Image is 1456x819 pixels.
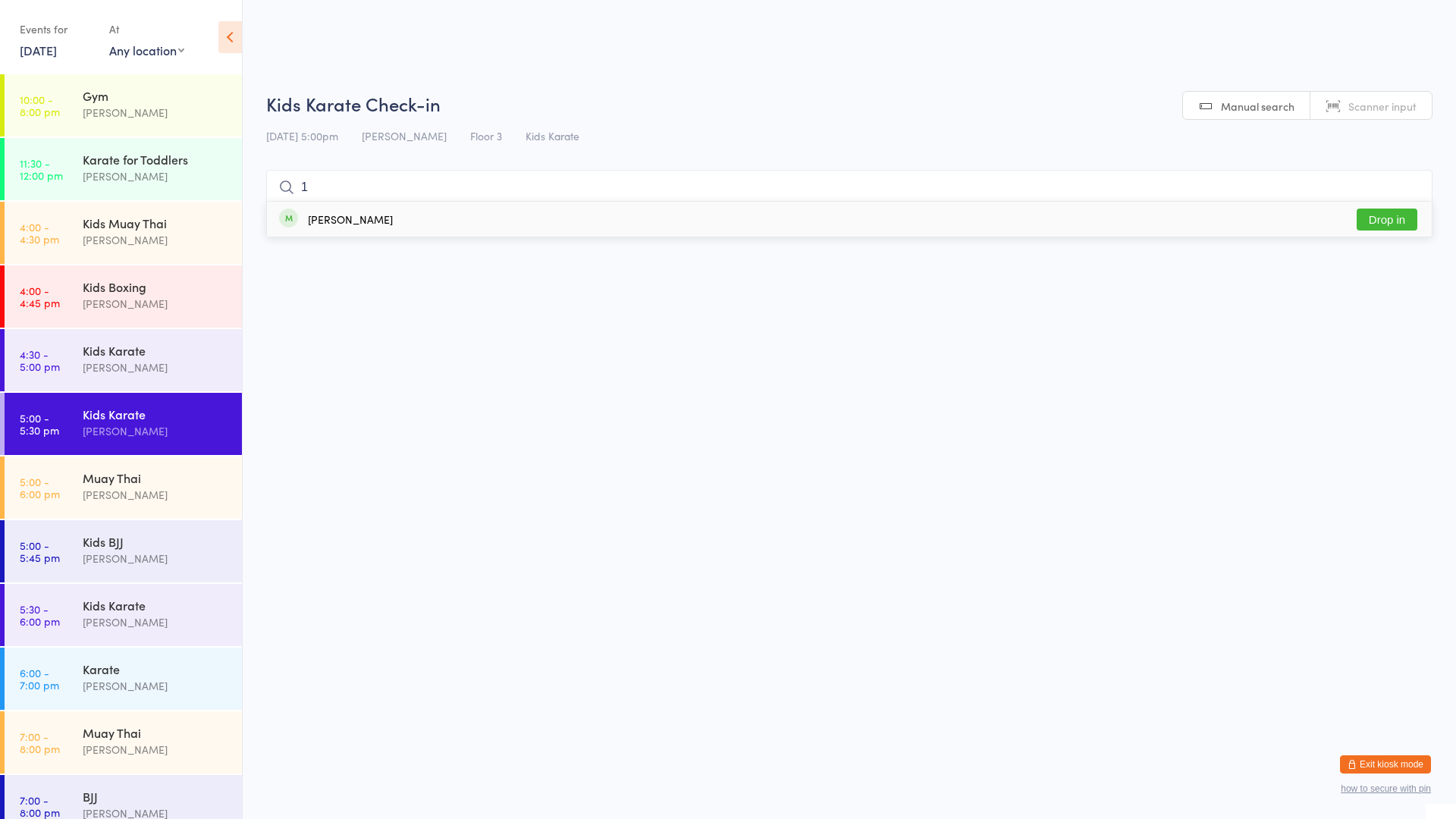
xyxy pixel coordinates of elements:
[109,42,184,58] div: Any location
[83,741,229,758] div: [PERSON_NAME]
[20,93,60,118] time: 10:00 - 8:00 pm
[526,128,579,143] span: Kids Karate
[266,91,1432,116] h2: Kids Karate Check-in
[5,584,242,646] a: 5:30 -6:00 pmKids Karate[PERSON_NAME]
[5,393,242,455] a: 5:00 -5:30 pmKids Karate[PERSON_NAME]
[20,284,60,309] time: 4:00 - 4:45 pm
[362,128,447,143] span: [PERSON_NAME]
[83,613,229,631] div: [PERSON_NAME]
[5,711,242,773] a: 7:00 -8:00 pmMuay Thai[PERSON_NAME]
[83,104,229,121] div: [PERSON_NAME]
[5,138,242,200] a: 11:30 -12:00 pmKarate for Toddlers[PERSON_NAME]
[1348,99,1417,114] span: Scanner input
[1357,209,1417,231] button: Drop in
[83,677,229,695] div: [PERSON_NAME]
[20,539,60,563] time: 5:00 - 5:45 pm
[20,603,60,627] time: 5:30 - 6:00 pm
[83,533,229,550] div: Kids BJJ
[20,42,57,58] a: [DATE]
[83,406,229,422] div: Kids Karate
[5,520,242,582] a: 5:00 -5:45 pmKids BJJ[PERSON_NAME]
[5,457,242,519] a: 5:00 -6:00 pmMuay Thai[PERSON_NAME]
[1341,783,1431,794] button: how to secure with pin
[83,278,229,295] div: Kids Boxing
[83,151,229,168] div: Karate for Toddlers
[20,730,60,755] time: 7:00 - 8:00 pm
[266,128,338,143] span: [DATE] 5:00pm
[83,422,229,440] div: [PERSON_NAME]
[20,221,59,245] time: 4:00 - 4:30 pm
[83,597,229,613] div: Kids Karate
[83,486,229,504] div: [PERSON_NAME]
[83,550,229,567] div: [PERSON_NAME]
[20,475,60,500] time: 5:00 - 6:00 pm
[83,342,229,359] div: Kids Karate
[83,215,229,231] div: Kids Muay Thai
[5,265,242,328] a: 4:00 -4:45 pmKids Boxing[PERSON_NAME]
[20,794,60,818] time: 7:00 - 8:00 pm
[83,87,229,104] div: Gym
[83,295,229,312] div: [PERSON_NAME]
[20,412,59,436] time: 5:00 - 5:30 pm
[83,168,229,185] div: [PERSON_NAME]
[109,17,184,42] div: At
[83,359,229,376] div: [PERSON_NAME]
[83,469,229,486] div: Muay Thai
[20,157,63,181] time: 11:30 - 12:00 pm
[266,170,1432,205] input: Search
[83,724,229,741] div: Muay Thai
[308,213,393,225] div: [PERSON_NAME]
[470,128,502,143] span: Floor 3
[1340,755,1431,773] button: Exit kiosk mode
[1221,99,1294,114] span: Manual search
[5,202,242,264] a: 4:00 -4:30 pmKids Muay Thai[PERSON_NAME]
[5,648,242,710] a: 6:00 -7:00 pmKarate[PERSON_NAME]
[20,667,59,691] time: 6:00 - 7:00 pm
[20,17,94,42] div: Events for
[83,788,229,805] div: BJJ
[20,348,60,372] time: 4:30 - 5:00 pm
[5,329,242,391] a: 4:30 -5:00 pmKids Karate[PERSON_NAME]
[83,661,229,677] div: Karate
[5,74,242,136] a: 10:00 -8:00 pmGym[PERSON_NAME]
[83,231,229,249] div: [PERSON_NAME]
